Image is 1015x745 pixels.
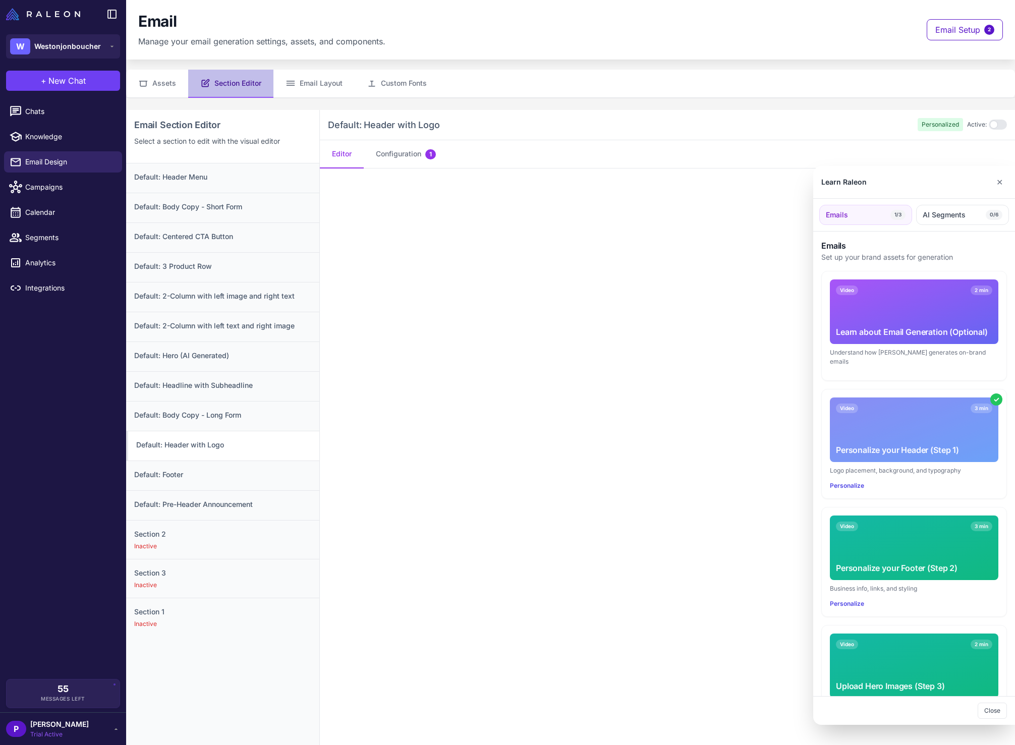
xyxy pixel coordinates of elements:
span: 1/3 [890,210,906,220]
span: 0/6 [986,210,1002,220]
p: Set up your brand assets for generation [821,252,1007,263]
div: Personalize your Footer (Step 2) [836,562,992,574]
span: 3 min [971,404,992,413]
span: 2 min [971,640,992,649]
div: Understand how [PERSON_NAME] generates on-brand emails [830,348,998,366]
button: AI Segments0/6 [916,205,1009,225]
div: Logo placement, background, and typography [830,466,998,475]
button: Close [978,703,1007,719]
button: Emails1/3 [819,205,912,225]
span: Emails [826,209,848,220]
button: Close [992,172,1007,192]
span: Video [836,640,858,649]
span: Video [836,404,858,413]
div: Business info, links, and styling [830,584,998,593]
span: 2 min [971,285,992,295]
span: 3 min [971,522,992,531]
div: Learn Raleon [821,177,867,188]
button: Personalize [830,481,864,490]
button: Personalize [830,599,864,608]
span: AI Segments [923,209,966,220]
div: Learn about Email Generation (Optional) [836,326,992,338]
div: Personalize your Header (Step 1) [836,444,992,456]
span: Video [836,285,858,295]
h3: Emails [821,240,1007,252]
div: Upload Hero Images (Step 3) [836,680,992,692]
div: ✓ [990,393,1002,406]
span: Video [836,522,858,531]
